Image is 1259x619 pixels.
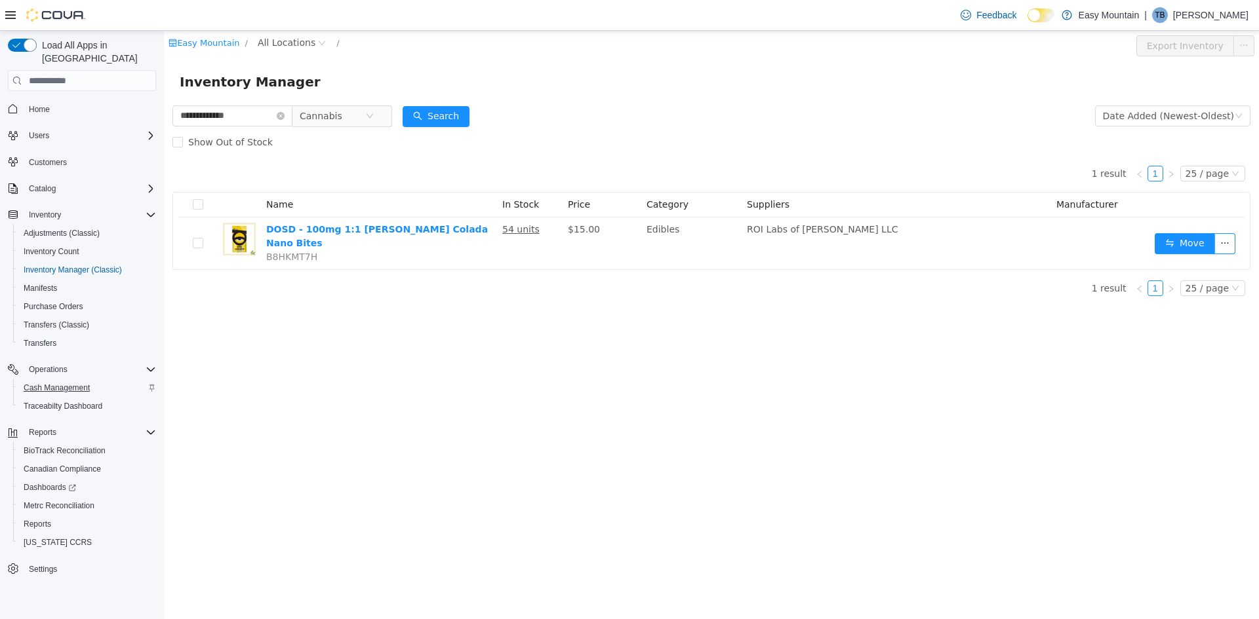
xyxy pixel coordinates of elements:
[338,193,376,204] u: 54 units
[24,362,156,377] span: Operations
[81,7,83,17] span: /
[13,261,161,279] button: Inventory Manager (Classic)
[13,441,161,460] button: BioTrack Reconciliation
[18,443,156,459] span: BioTrack Reconciliation
[13,497,161,515] button: Metrc Reconciliation
[404,168,426,179] span: Price
[24,154,156,170] span: Customers
[59,192,92,225] img: DOSD - 100mg 1:1 Pina Colada Nano Bites hero shot
[18,262,127,278] a: Inventory Manager (Classic)
[1022,136,1065,150] div: 25 / page
[984,135,999,151] li: 1
[1144,7,1147,23] p: |
[29,104,50,115] span: Home
[3,423,161,441] button: Reports
[18,244,156,259] span: Inventory Count
[24,181,156,197] span: Catalog
[18,317,156,333] span: Transfers (Classic)
[24,320,89,330] span: Transfers (Classic)
[18,479,81,495] a: Dashboards
[13,316,161,334] button: Transfers (Classic)
[928,135,963,151] li: 1 result
[19,106,114,117] span: Show Out of Stock
[24,500,94,511] span: Metrc Reconciliation
[18,335,62,351] a: Transfers
[102,221,153,231] span: B8HKMT7H
[18,225,156,241] span: Adjustments (Classic)
[976,9,1016,22] span: Feedback
[968,250,984,265] li: Previous Page
[18,516,156,532] span: Reports
[3,206,161,224] button: Inventory
[5,8,13,16] i: icon: shop
[892,168,954,179] span: Manufacturer
[18,225,105,241] a: Adjustments (Classic)
[477,187,578,238] td: Edibles
[24,482,76,493] span: Dashboards
[13,297,161,316] button: Purchase Orders
[18,479,156,495] span: Dashboards
[1050,202,1071,223] button: icon: ellipsis
[24,424,156,440] span: Reports
[29,183,56,194] span: Catalog
[1003,140,1011,147] i: icon: right
[991,202,1051,223] button: icon: swapMove
[24,561,156,577] span: Settings
[928,250,963,265] li: 1 result
[1173,7,1249,23] p: [PERSON_NAME]
[1152,7,1168,23] div: Tara Bishop
[18,244,85,259] a: Inventory Count
[1028,9,1055,22] input: Dark Mode
[24,283,57,293] span: Manifests
[984,250,999,265] li: 1
[13,379,161,397] button: Cash Management
[18,262,156,278] span: Inventory Manager (Classic)
[136,75,178,95] span: Cannabis
[18,535,156,550] span: Washington CCRS
[18,317,94,333] a: Transfers (Classic)
[18,498,156,514] span: Metrc Reconciliation
[3,179,161,198] button: Catalog
[94,5,151,19] span: All Locations
[18,535,97,550] a: [US_STATE] CCRS
[24,181,61,197] button: Catalog
[18,380,95,396] a: Cash Management
[29,157,67,168] span: Customers
[1155,7,1165,23] span: TB
[29,210,61,220] span: Inventory
[24,401,102,411] span: Traceabilty Dashboard
[999,135,1015,151] li: Next Page
[972,140,980,147] i: icon: left
[3,126,161,145] button: Users
[29,427,56,438] span: Reports
[24,207,66,223] button: Inventory
[13,334,161,352] button: Transfers
[24,102,55,117] a: Home
[3,99,161,118] button: Home
[18,280,156,296] span: Manifests
[18,380,156,396] span: Cash Management
[1071,81,1079,90] i: icon: down
[13,242,161,261] button: Inventory Count
[24,265,122,275] span: Inventory Manager (Classic)
[24,228,100,238] span: Adjustments (Classic)
[1003,254,1011,262] i: icon: right
[24,207,156,223] span: Inventory
[1068,139,1075,148] i: icon: down
[13,478,161,497] a: Dashboards
[13,533,161,552] button: [US_STATE] CCRS
[13,224,161,242] button: Adjustments (Classic)
[24,128,156,143] span: Users
[583,193,734,204] span: ROI Labs of [PERSON_NAME] LLC
[102,193,324,217] a: DOSD - 100mg 1:1 [PERSON_NAME] Colada Nano Bites
[18,299,156,314] span: Purchase Orders
[24,246,79,257] span: Inventory Count
[1069,5,1090,26] button: icon: ellipsis
[1022,250,1065,265] div: 25 / page
[172,7,175,17] span: /
[18,443,111,459] a: BioTrack Reconciliation
[1068,253,1075,263] i: icon: down
[1079,7,1140,23] p: Easy Mountain
[24,100,156,117] span: Home
[113,81,121,89] i: icon: close-circle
